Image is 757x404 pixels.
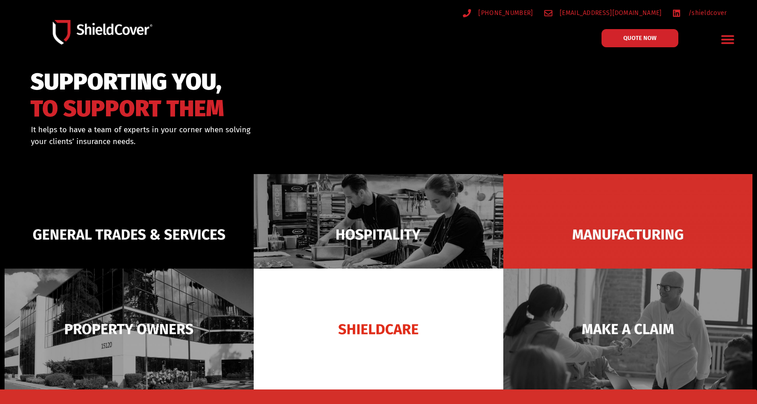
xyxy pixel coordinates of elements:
[31,136,425,148] p: your clients’ insurance needs.
[544,7,662,19] a: [EMAIL_ADDRESS][DOMAIN_NAME]
[463,7,533,19] a: [PHONE_NUMBER]
[602,29,678,47] a: QUOTE NOW
[623,35,657,41] span: QUOTE NOW
[476,7,533,19] span: [PHONE_NUMBER]
[557,7,662,19] span: [EMAIL_ADDRESS][DOMAIN_NAME]
[30,73,224,91] span: SUPPORTING YOU,
[31,124,425,147] div: It helps to have a team of experts in your corner when solving
[717,29,739,50] div: Menu Toggle
[672,7,727,19] a: /shieldcover
[686,7,727,19] span: /shieldcover
[53,20,152,45] img: Shield-Cover-Underwriting-Australia-logo-full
